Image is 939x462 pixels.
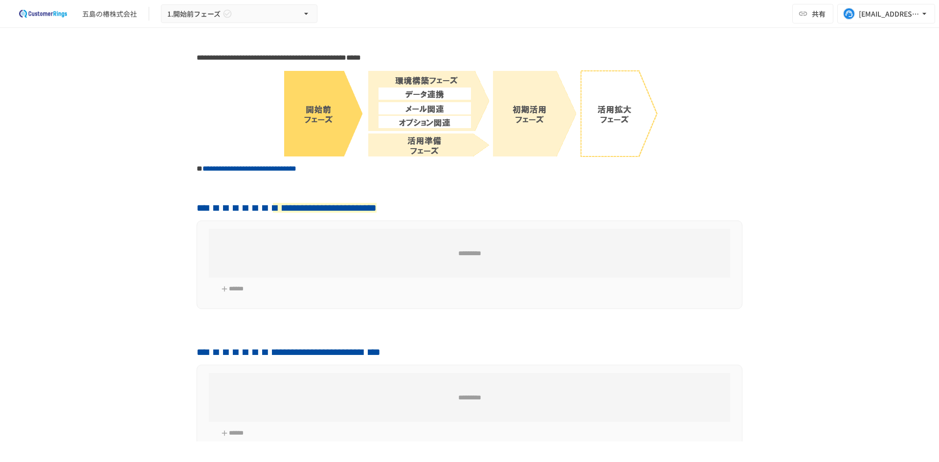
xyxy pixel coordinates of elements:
div: 五島の椿株式会社 [82,9,137,19]
span: 1.開始前フェーズ [167,8,221,20]
img: 2eEvPB0nRDFhy0583kMjGN2Zv6C2P7ZKCFl8C3CzR0M [12,6,74,22]
button: 共有 [792,4,833,23]
button: 1.開始前フェーズ [161,4,317,23]
img: 6td7lU9b08V9yGstn6fkV2dk7nOiDPZSvsY6AZxWCSz [281,68,658,158]
button: [EMAIL_ADDRESS][DOMAIN_NAME] [837,4,935,23]
div: [EMAIL_ADDRESS][DOMAIN_NAME] [859,8,919,20]
span: 共有 [812,8,826,19]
